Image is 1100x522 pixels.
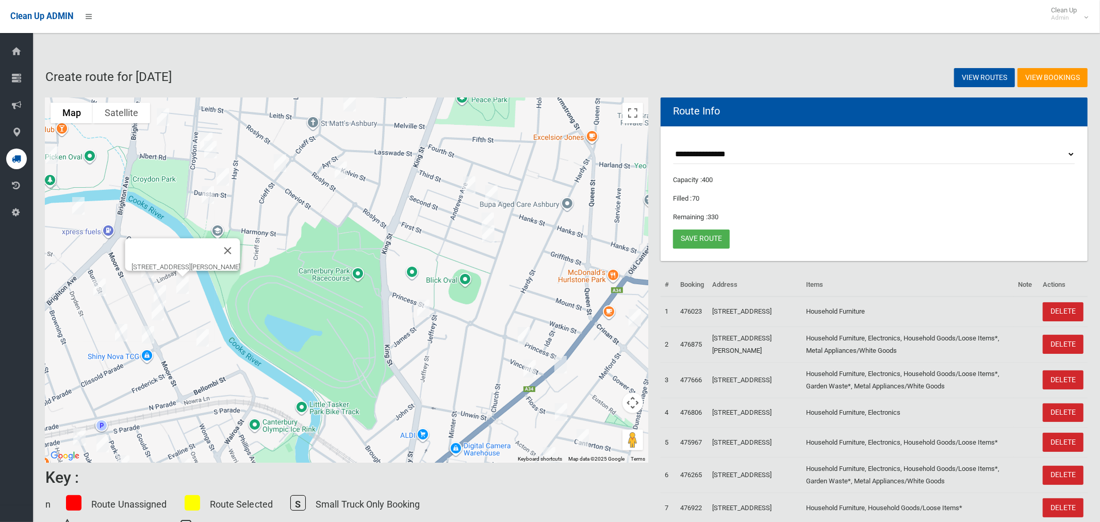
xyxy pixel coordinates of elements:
[1017,68,1088,87] a: View Bookings
[1043,498,1083,517] a: DELETE
[1043,370,1083,389] a: DELETE
[519,356,540,382] div: 31 Canterbury Road, CANTERBURY NSW 2193
[673,174,1075,186] p: Capacity :
[676,428,708,458] td: 475967
[93,103,150,123] button: Show satellite imagery
[673,230,730,249] a: Save route
[459,172,480,198] div: 36 Third Street, ASHBURY NSW 2193
[45,469,79,486] h6: Key :
[661,101,732,121] header: Route Info
[708,428,802,458] td: [STREET_ADDRESS]
[676,327,708,362] td: 476875
[1043,403,1083,422] a: DELETE
[676,297,708,327] td: 476023
[702,176,713,184] span: 400
[661,362,676,398] td: 3
[1043,302,1083,321] a: DELETE
[622,393,643,413] button: Map camera controls
[216,238,240,263] button: Close
[661,327,676,362] td: 2
[1043,335,1083,354] a: DELETE
[413,296,434,321] div: 3 James Street, CANTERBURY NSW 2193
[625,305,645,331] div: 4 The Avenue, HURLSTONE PARK NSW 2193
[954,68,1015,87] a: View Routes
[661,297,676,327] td: 1
[708,327,802,362] td: [STREET_ADDRESS][PERSON_NAME]
[138,322,158,348] div: 49 Clissold Parade, CAMPSIE NSW 2194
[481,181,502,207] div: 20 Third Street, ASHBURY NSW 2193
[111,320,132,346] div: 43 Burns Street, CAMPSIE NSW 2194
[692,194,699,202] span: 70
[68,193,89,219] div: 4/17-19 Byron Street, CAMPSIE NSW 2194
[661,398,676,428] td: 4
[673,192,1075,205] p: Filled :
[631,456,645,462] a: Terms (opens in new tab)
[478,208,498,234] div: 18 Second Street, ASHBURY NSW 2193
[212,164,233,190] div: 2 Dunstan Street, CROYDON PARK NSW 2133
[708,273,802,297] th: Address
[708,398,802,428] td: [STREET_ADDRESS]
[69,424,90,450] div: 41 South Parade, CAMPSIE NSW 2194
[150,281,170,307] div: 61 Cowper Street, CAMPSIE NSW 2194
[51,103,93,123] button: Show street map
[1014,273,1039,297] th: Note
[167,463,188,488] div: 24 Gould Street, CAMPSIE NSW 2194
[802,398,1014,428] td: Household Furniture, Electronics
[174,454,195,480] div: 1/21 Oswald Street, CAMPSIE NSW 2194
[1043,466,1083,485] a: DELETE
[1043,433,1083,452] a: DELETE
[331,157,351,183] div: 15 Roslyn Street, ASHBURY NSW 2193
[568,456,625,462] span: Map data ©2025 Google
[708,362,802,398] td: [STREET_ADDRESS]
[572,425,593,451] div: 28 Canterton Street, HURLSTONE PARK NSW 2193
[153,104,173,130] div: 28 Morris Avenue, CROYDON PARK NSW 2133
[661,273,676,297] th: #
[196,128,217,154] div: 1/198 Croydon Avenue, CROYDON PARK NSW 2133
[1039,273,1088,297] th: Actions
[622,430,643,450] button: Drag Pegman onto the map to open Street View
[551,399,571,425] div: 76 Melford Street, HURLSTONE PARK NSW 2193
[147,299,168,324] div: 62 Moore Street, CAMPSIE NSW 2194
[673,211,1075,223] p: Remaining :
[661,428,676,458] td: 5
[339,90,360,116] div: 39 Melville Street, ASHBURY NSW 2193
[192,325,213,351] div: 17 Frederick Street, CAMPSIE NSW 2194
[539,443,560,469] div: 50 Acton Street, HURLSTONE PARK NSW 2193
[290,495,306,511] span: S
[45,70,561,84] h2: Create route for [DATE]
[200,137,221,162] div: 1/202 Croydon Avenue, CROYDON PARK NSW 2133
[708,213,718,221] span: 330
[676,398,708,428] td: 476806
[802,428,1014,458] td: Household Furniture, Electronics, Household Goods/Loose Items*
[1051,14,1077,22] small: Admin
[132,263,240,271] div: [STREET_ADDRESS][PERSON_NAME]
[802,362,1014,398] td: Household Furniture, Electronics, Household Goods/Loose Items*, Garden Waste*, Metal Appliances/W...
[622,103,643,123] button: Toggle fullscreen view
[647,315,667,341] div: 18 Dunstaffenage Street, HURLSTONE PARK NSW 2193
[316,496,420,513] p: Small Truck Only Booking
[550,352,571,378] div: 2/86 Canterbury Road, HURLSTONE PARK NSW 2193
[270,150,290,176] div: 39 Cheviot Street, ASHBURY NSW 2193
[89,274,110,300] div: 11 Burns Street, CAMPSIE NSW 2194
[708,297,802,327] td: [STREET_ADDRESS]
[802,327,1014,362] td: Household Furniture, Electronics, Household Goods/Loose Items*, Metal Appliances/White Goods
[198,182,218,208] div: 12 Coorilla Avenue, CROYDON PARK NSW 2133
[1046,6,1087,22] span: Clean Up
[802,273,1014,297] th: Items
[708,458,802,493] td: [STREET_ADDRESS]
[802,458,1014,493] td: Household Furniture, Electronics, Household Goods/Loose Items*, Garden Waste*, Metal Appliances/W...
[210,496,273,513] p: Route Selected
[676,362,708,398] td: 477666
[676,273,708,297] th: Booking
[514,323,534,349] div: 20 Princess Street, CANTERBURY NSW 2193
[802,297,1014,327] td: Household Furniture
[113,451,134,477] div: 15 Park Street, CAMPSIE NSW 2194
[172,272,193,298] div: 10 Gordon Street, CAMPSIE NSW 2194
[48,449,82,463] a: Open this area in Google Maps (opens a new window)
[518,455,562,463] button: Keyboard shortcuts
[42,142,62,168] div: 59A Hampton Street, CROYDON PARK NSW 2133
[48,449,82,463] img: Google
[10,11,73,21] span: Clean Up ADMIN
[661,458,676,493] td: 6
[478,221,499,247] div: 7 First Street, ASHBURY NSW 2193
